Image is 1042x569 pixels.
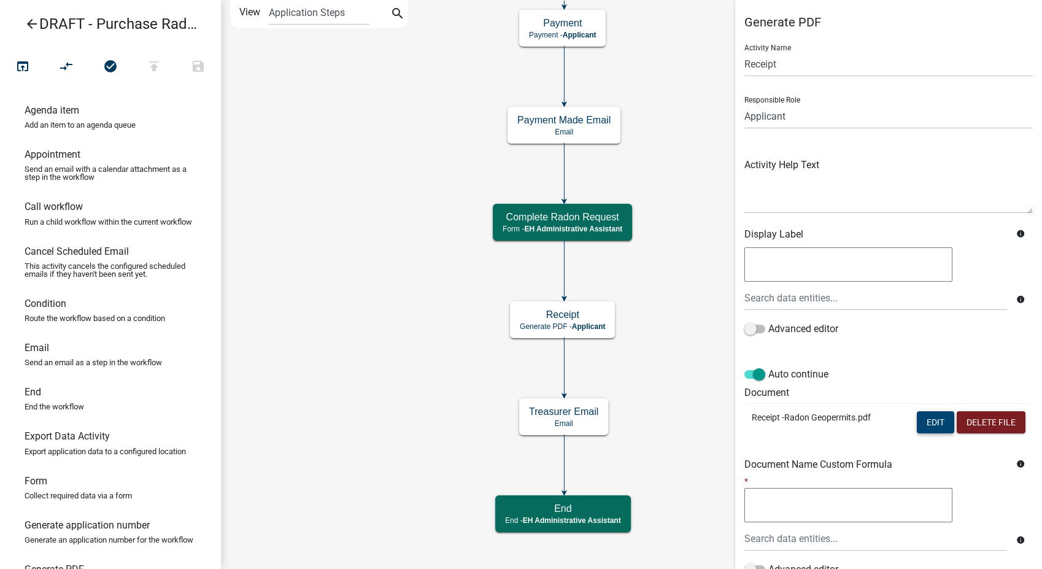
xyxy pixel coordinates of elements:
h6: End [25,386,41,398]
h6: Generate application number [25,519,150,531]
h5: Receipt [520,309,605,320]
button: Publish [132,54,176,80]
i: info [1016,295,1025,304]
i: info [1016,536,1025,544]
input: Search data entities... [744,285,1007,311]
div: Workflow actions [1,54,220,83]
h6: Export Data Activity [25,430,110,442]
button: Edit [917,411,954,433]
h6: Display Label [744,228,1007,240]
i: save [191,59,206,76]
span: Applicant [572,322,606,331]
p: Form - [503,225,622,233]
label: Advanced editor [744,322,838,336]
i: arrow_back [25,17,39,34]
button: No problems [88,54,133,80]
h6: Email [25,342,49,354]
span: EH Administrative Assistant [524,225,622,233]
input: Search data entities... [744,526,1007,551]
button: Auto Layout [44,54,88,80]
p: Collect required data via a form [25,492,132,500]
p: Run a child workflow within the current workflow [25,218,192,226]
button: Save [176,54,220,80]
button: search [388,5,407,25]
i: open_in_browser [15,59,30,76]
a: DRAFT - Purchase Radon Test Kit [10,10,201,38]
h5: Treasurer Email [529,406,598,417]
h5: End [505,503,621,514]
h6: Document Name Custom Formula [744,459,1007,470]
p: Send an email as a step in the workflow [25,358,162,366]
h6: Call workflow [25,201,83,212]
h5: Generate PDF [744,15,1033,29]
p: Payment - [529,31,596,39]
i: compare_arrows [60,59,74,76]
i: info [1016,230,1025,238]
p: Generate PDF - [520,322,605,331]
p: Email [529,419,598,428]
h6: Agenda item [25,104,79,116]
i: search [390,6,405,23]
h6: Cancel Scheduled Email [25,246,129,257]
p: Export application data to a configured location [25,447,186,455]
h6: Document [744,387,1033,398]
i: publish [147,59,161,76]
i: info [1016,460,1025,468]
label: Auto continue [744,367,828,382]
button: Delete File [957,411,1025,433]
span: Applicant [563,31,596,39]
p: Email [517,128,611,136]
p: Generate an application number for the workflow [25,536,193,544]
h6: Condition [25,298,66,309]
p: Send an email with a calendar attachment as a step in the workflow [25,165,196,181]
button: Test Workflow [1,54,45,80]
p: Route the workflow based on a condition [25,314,165,322]
p: Add an item to an agenda queue [25,121,136,129]
p: End the workflow [25,403,84,411]
h5: Payment Made Email [517,114,611,126]
p: This activity cancels the configured scheduled emails if they haven't been sent yet. [25,262,196,278]
i: check_circle [103,59,118,76]
h6: Appointment [25,149,80,160]
p: End - [505,516,621,525]
h6: Form [25,475,47,487]
h5: Complete Radon Request [503,211,622,223]
p: Receipt -Radon Geopermits.pdf [752,411,887,424]
span: EH Administrative Assistant [523,516,621,525]
h5: Payment [529,17,596,29]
